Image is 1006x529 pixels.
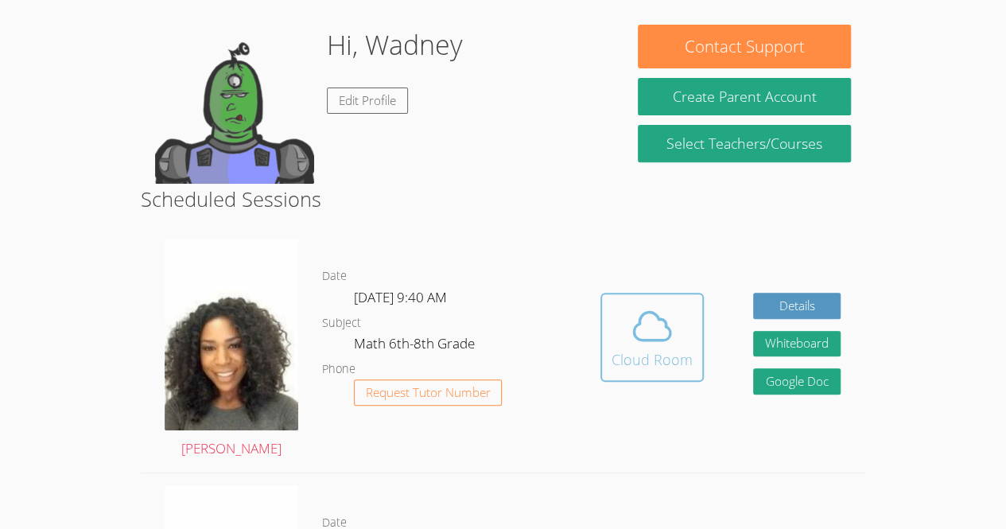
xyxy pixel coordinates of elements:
div: Cloud Room [612,348,693,371]
a: Select Teachers/Courses [638,125,850,162]
a: Edit Profile [327,88,408,114]
span: Request Tutor Number [366,387,491,399]
dt: Date [322,266,347,286]
h1: Hi, Wadney [327,25,463,65]
button: Whiteboard [753,331,841,357]
button: Cloud Room [600,293,704,382]
button: Contact Support [638,25,850,68]
dt: Subject [322,313,361,333]
a: [PERSON_NAME] [165,239,298,461]
dt: Phone [322,360,355,379]
dd: Math 6th-8th Grade [354,333,478,360]
a: Google Doc [753,368,841,395]
button: Create Parent Account [638,78,850,115]
img: default.png [155,25,314,184]
img: avatar.png [165,239,298,430]
h2: Scheduled Sessions [141,184,865,214]
button: Request Tutor Number [354,379,503,406]
a: Details [753,293,841,319]
span: [DATE] 9:40 AM [354,288,447,306]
